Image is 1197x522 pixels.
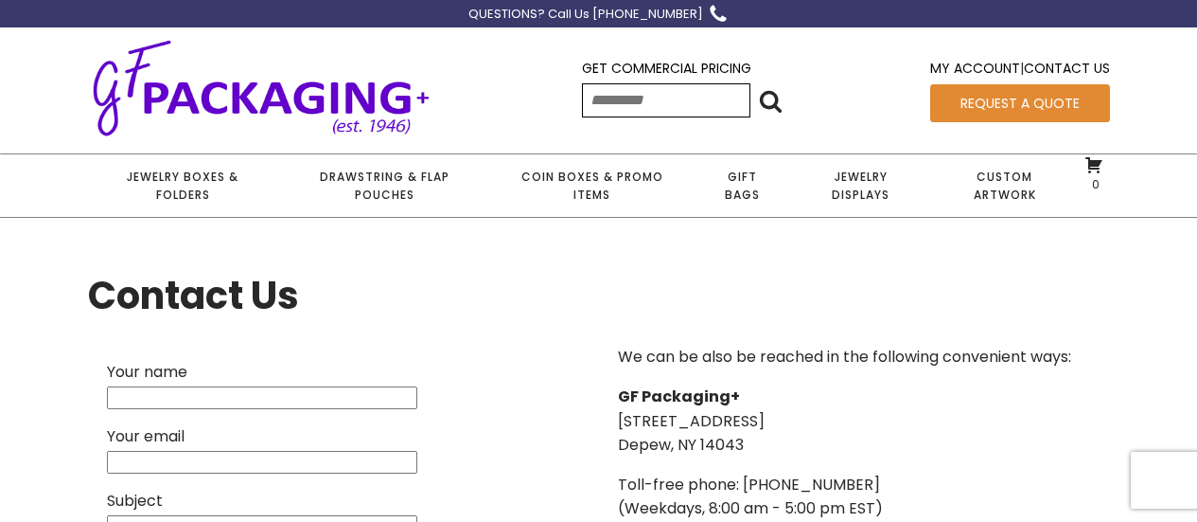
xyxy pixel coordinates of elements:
a: Drawstring & Flap Pouches [278,154,490,217]
strong: GF Packaging+ [618,386,740,407]
p: [STREET_ADDRESS] Depew, NY 14043 [618,385,1071,458]
div: | [930,58,1110,83]
a: Get Commercial Pricing [582,59,751,78]
img: GF Packaging + - Established 1946 [88,36,434,139]
a: 0 [1084,155,1103,191]
a: Jewelry Boxes & Folders [88,154,278,217]
a: My Account [930,59,1020,78]
p: We can be also be reached in the following convenient ways: [618,345,1071,369]
input: Your name [107,387,417,409]
label: Your name [107,361,417,407]
label: Your email [107,425,417,472]
div: QUESTIONS? Call Us [PHONE_NUMBER] [468,5,703,25]
a: Request a Quote [930,84,1110,122]
span: 0 [1087,176,1100,192]
a: Gift Bags [694,154,791,217]
a: Contact Us [1024,59,1110,78]
a: Jewelry Displays [791,154,931,217]
h1: Contact Us [88,265,299,326]
a: Coin Boxes & Promo Items [490,154,693,217]
input: Your email [107,451,417,474]
a: Custom Artwork [931,154,1078,217]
